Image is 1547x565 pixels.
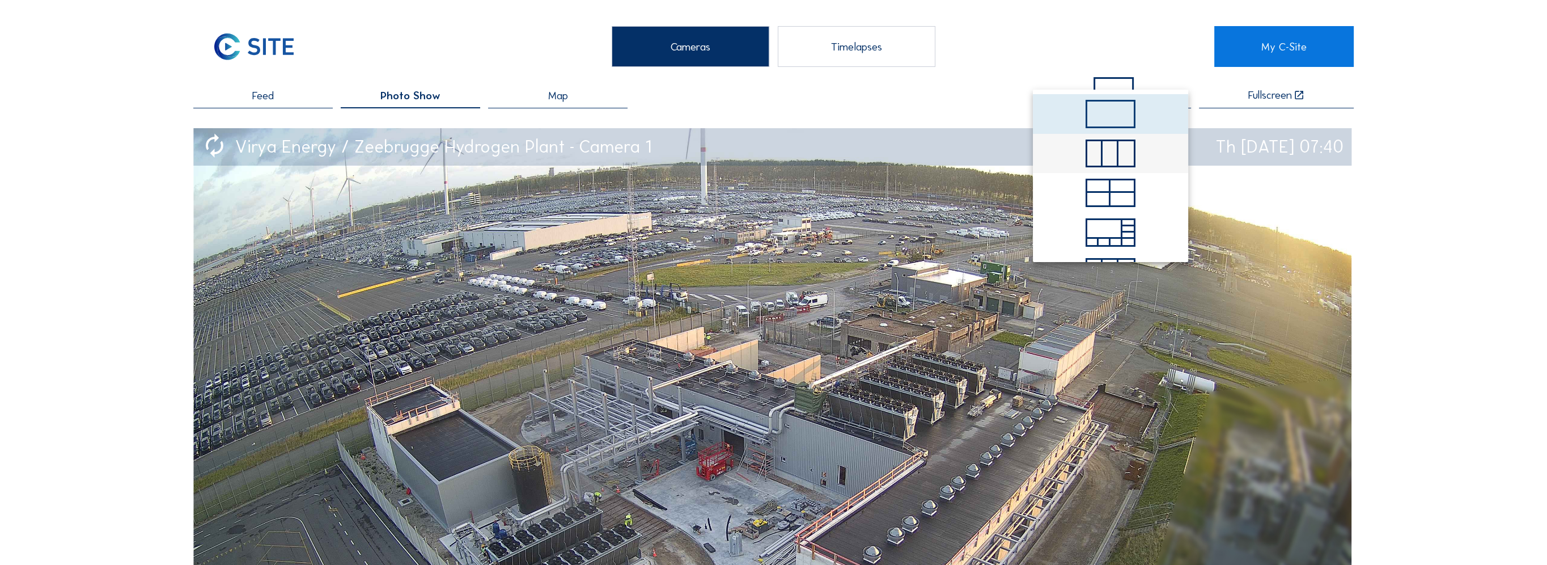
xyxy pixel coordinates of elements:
a: My C-Site [1214,26,1354,67]
span: Photo Show [380,90,440,101]
div: Cameras [612,26,769,67]
span: Map [548,90,568,101]
div: Timelapses [778,26,935,67]
a: C-SITE Logo [193,26,333,67]
img: C-SITE Logo [193,26,315,67]
div: Th [DATE] 07:40 [1215,138,1343,156]
div: Fullscreen [1248,90,1292,101]
div: Virya Energy / Zeebrugge Hydrogen Plant [235,138,579,156]
div: Camera 1 [579,138,651,156]
span: Feed [252,90,274,101]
